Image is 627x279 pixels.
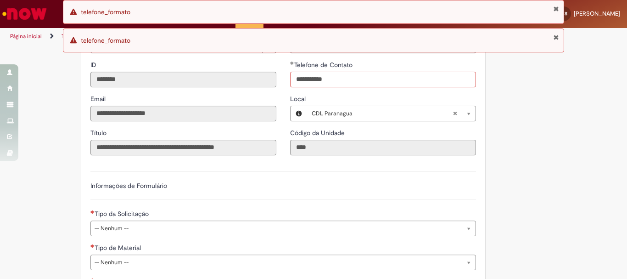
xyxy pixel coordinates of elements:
[574,10,620,17] span: [PERSON_NAME]
[448,106,462,121] abbr: Limpar campo Local
[81,8,130,16] span: telefone_formato
[81,36,130,45] span: telefone_formato
[62,33,110,40] a: Todos os Catálogos
[90,60,98,69] label: Somente leitura - ID
[307,106,476,121] a: CDL ParanaguaLimpar campo Local
[290,140,476,155] input: Código da Unidade
[95,221,457,236] span: -- Nenhum --
[90,106,276,121] input: Email
[90,244,95,248] span: Necessários
[290,72,476,87] input: Telefone de Contato
[90,210,95,214] span: Necessários
[95,255,457,270] span: -- Nenhum --
[90,72,276,87] input: ID
[1,5,48,23] img: ServiceNow
[90,95,107,103] span: Somente leitura - Email
[291,106,307,121] button: Local, Visualizar este registro CDL Paranagua
[90,61,98,69] span: Somente leitura - ID
[95,210,151,218] span: Tipo da Solicitação
[290,95,308,103] span: Local
[10,33,42,40] a: Página inicial
[312,106,453,121] span: CDL Paranagua
[90,140,276,155] input: Título
[90,128,108,137] label: Somente leitura - Título
[7,28,411,45] ul: Trilhas de página
[290,61,294,65] span: Obrigatório Preenchido
[90,182,167,190] label: Informações de Formulário
[95,244,143,252] span: Tipo de Material
[553,5,559,12] button: Fechar Notificação
[290,129,347,137] span: Somente leitura - Código da Unidade
[553,34,559,41] button: Fechar Notificação
[90,129,108,137] span: Somente leitura - Título
[294,61,354,69] span: Telefone de Contato
[290,128,347,137] label: Somente leitura - Código da Unidade
[90,94,107,103] label: Somente leitura - Email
